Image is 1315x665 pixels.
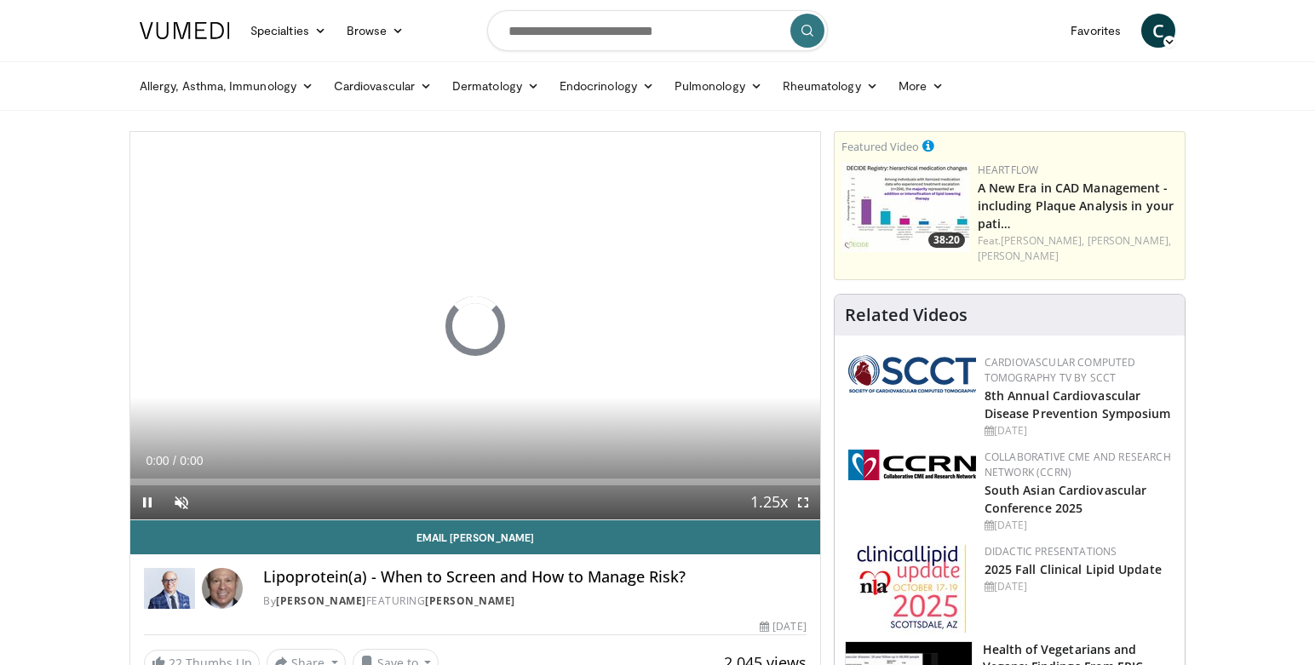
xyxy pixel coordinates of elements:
[985,482,1147,516] a: South Asian Cardiovascular Conference 2025
[848,355,976,393] img: 51a70120-4f25-49cc-93a4-67582377e75f.png.150x105_q85_autocrop_double_scale_upscale_version-0.2.png
[425,593,515,608] a: [PERSON_NAME]
[985,579,1171,594] div: [DATE]
[146,454,169,467] span: 0:00
[1088,233,1171,248] a: [PERSON_NAME],
[985,450,1171,479] a: Collaborative CME and Research Network (CCRN)
[760,619,806,634] div: [DATE]
[336,14,415,48] a: Browse
[978,249,1059,263] a: [PERSON_NAME]
[848,450,976,480] img: a04ee3ba-8487-4636-b0fb-5e8d268f3737.png.150x105_q85_autocrop_double_scale_upscale_version-0.2.png
[130,520,820,554] a: Email [PERSON_NAME]
[130,479,820,485] div: Progress Bar
[240,14,336,48] a: Specialties
[442,69,549,103] a: Dermatology
[841,163,969,252] img: 738d0e2d-290f-4d89-8861-908fb8b721dc.150x105_q85_crop-smart_upscale.jpg
[164,485,198,519] button: Unmute
[978,180,1174,232] a: A New Era in CAD Management - including Plaque Analysis in your pati…
[978,233,1178,264] div: Feat.
[772,69,888,103] a: Rheumatology
[324,69,442,103] a: Cardiovascular
[1060,14,1131,48] a: Favorites
[263,593,807,609] div: By FEATURING
[549,69,664,103] a: Endocrinology
[1141,14,1175,48] a: C
[276,593,366,608] a: [PERSON_NAME]
[845,305,968,325] h4: Related Videos
[180,454,203,467] span: 0:00
[841,163,969,252] a: 38:20
[144,568,195,609] img: Dr. Robert S. Rosenson
[985,544,1171,559] div: Didactic Presentations
[664,69,772,103] a: Pulmonology
[985,355,1136,385] a: Cardiovascular Computed Tomography TV by SCCT
[985,423,1171,439] div: [DATE]
[888,69,954,103] a: More
[978,163,1039,177] a: Heartflow
[130,485,164,519] button: Pause
[487,10,828,51] input: Search topics, interventions
[1001,233,1084,248] a: [PERSON_NAME],
[841,139,919,154] small: Featured Video
[202,568,243,609] img: Avatar
[140,22,230,39] img: VuMedi Logo
[928,232,965,248] span: 38:20
[786,485,820,519] button: Fullscreen
[985,561,1162,577] a: 2025 Fall Clinical Lipid Update
[173,454,176,467] span: /
[752,485,786,519] button: Playback Rate
[129,69,324,103] a: Allergy, Asthma, Immunology
[263,568,807,587] h4: Lipoprotein(a) - When to Screen and How to Manage Risk?
[130,132,820,520] video-js: Video Player
[985,518,1171,533] div: [DATE]
[985,387,1171,421] a: 8th Annual Cardiovascular Disease Prevention Symposium
[857,544,967,633] img: d65bce67-f81a-47c5-b47d-7b8806b59ca8.jpg.150x105_q85_autocrop_double_scale_upscale_version-0.2.jpg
